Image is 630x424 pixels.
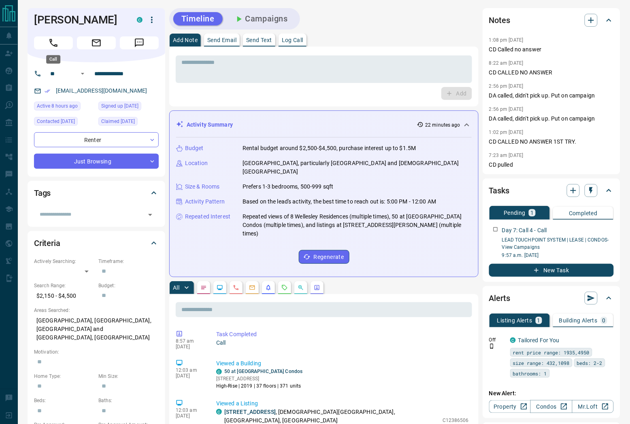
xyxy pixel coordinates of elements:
[176,117,472,132] div: Activity Summary22 minutes ago
[489,106,524,112] p: 2:56 pm [DATE]
[46,55,60,64] div: Call
[489,336,505,343] p: Off
[224,409,276,415] a: [STREET_ADDRESS]
[572,400,614,413] a: Mr.Loft
[34,314,159,344] p: [GEOGRAPHIC_DATA], [GEOGRAPHIC_DATA], [GEOGRAPHIC_DATA] and [GEOGRAPHIC_DATA], [GEOGRAPHIC_DATA]
[518,337,560,343] a: Tailored For You
[216,375,302,382] p: [STREET_ADDRESS]
[34,183,159,203] div: Tags
[489,14,510,27] h2: Notes
[34,233,159,253] div: Criteria
[173,37,198,43] p: Add Note
[176,407,204,413] p: 12:03 am
[77,36,116,49] span: Email
[34,307,159,314] p: Areas Searched:
[537,318,541,323] p: 1
[37,102,78,110] span: Active 8 hours ago
[281,284,288,291] svg: Requests
[530,210,534,216] p: 1
[513,348,590,356] span: rent price range: 1935,4950
[489,184,509,197] h2: Tasks
[265,284,272,291] svg: Listing Alerts
[489,91,614,100] p: DA called, didn't pick up. Put on campaign
[34,154,159,169] div: Just Browsing
[425,121,460,129] p: 22 minutes ago
[176,373,204,379] p: [DATE]
[443,417,469,424] p: C12386506
[559,318,598,323] p: Building Alerts
[185,197,225,206] p: Activity Pattern
[34,348,159,356] p: Motivation:
[34,102,94,113] div: Fri Sep 12 2025
[502,226,547,235] p: Day 7: Call 4 - Call
[217,284,223,291] svg: Lead Browsing Activity
[34,132,159,147] div: Renter
[98,397,159,404] p: Baths:
[216,359,469,368] p: Viewed a Building
[243,159,472,176] p: [GEOGRAPHIC_DATA], particularly [GEOGRAPHIC_DATA] and [DEMOGRAPHIC_DATA][GEOGRAPHIC_DATA]
[282,37,303,43] p: Log Call
[34,13,125,26] h1: [PERSON_NAME]
[176,338,204,344] p: 8:57 am
[299,250,349,264] button: Regenerate
[246,37,272,43] p: Send Text
[98,282,159,289] p: Budget:
[34,258,94,265] p: Actively Searching:
[56,87,147,94] a: [EMAIL_ADDRESS][DOMAIN_NAME]
[45,88,50,94] svg: Email Verified
[504,210,526,216] p: Pending
[513,369,547,377] span: bathrooms: 1
[216,409,222,415] div: condos.ca
[34,187,51,199] h2: Tags
[489,292,510,305] h2: Alerts
[489,138,614,146] p: CD CALLED NO ANSWER 1ST TRY.
[502,252,614,259] p: 9:57 a.m. [DATE]
[34,289,94,303] p: $2,150 - $4,500
[243,197,436,206] p: Based on the lead's activity, the best time to reach out is: 5:00 PM - 12:00 AM
[216,339,469,347] p: Call
[78,69,87,78] button: Open
[207,37,236,43] p: Send Email
[489,288,614,308] div: Alerts
[176,413,204,419] p: [DATE]
[185,182,220,191] p: Size & Rooms
[216,399,469,408] p: Viewed a Listing
[489,37,524,43] p: 1:08 pm [DATE]
[510,337,516,343] div: condos.ca
[489,153,524,158] p: 7:23 am [DATE]
[98,102,159,113] div: Sat Apr 12 2025
[185,144,204,153] p: Budget
[489,161,614,169] p: CD pulled
[489,11,614,30] div: Notes
[569,210,598,216] p: Completed
[243,182,333,191] p: Prefers 1-3 bedrooms, 500-999 sqft
[489,343,495,349] svg: Push Notification Only
[602,318,606,323] p: 0
[185,212,230,221] p: Repeated Interest
[34,373,94,380] p: Home Type:
[489,129,524,135] p: 1:02 pm [DATE]
[98,373,159,380] p: Min Size:
[216,382,302,390] p: High-Rise | 2019 | 37 floors | 371 units
[173,12,223,25] button: Timeline
[530,400,572,413] a: Condos
[216,330,469,339] p: Task Completed
[314,284,320,291] svg: Agent Actions
[137,17,143,23] div: condos.ca
[101,102,138,110] span: Signed up [DATE]
[120,36,159,49] span: Message
[200,284,207,291] svg: Notes
[243,212,472,238] p: Repeated views of 8 Wellesley Residences (multiple times), 50 at [GEOGRAPHIC_DATA] Condos (multip...
[489,68,614,77] p: CD CALLED NO ANSWER
[489,45,614,54] p: CD Called no answer
[34,117,94,128] div: Thu Sep 11 2025
[249,284,255,291] svg: Emails
[216,369,222,375] div: condos.ca
[187,121,233,129] p: Activity Summary
[185,159,208,167] p: Location
[176,344,204,350] p: [DATE]
[577,359,602,367] span: beds: 2-2
[489,114,614,123] p: DA called, didn't pick up. Put on campaign
[243,144,416,153] p: Rental budget around $2,500-$4,500, purchase interest up to $1.5M
[34,237,60,250] h2: Criteria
